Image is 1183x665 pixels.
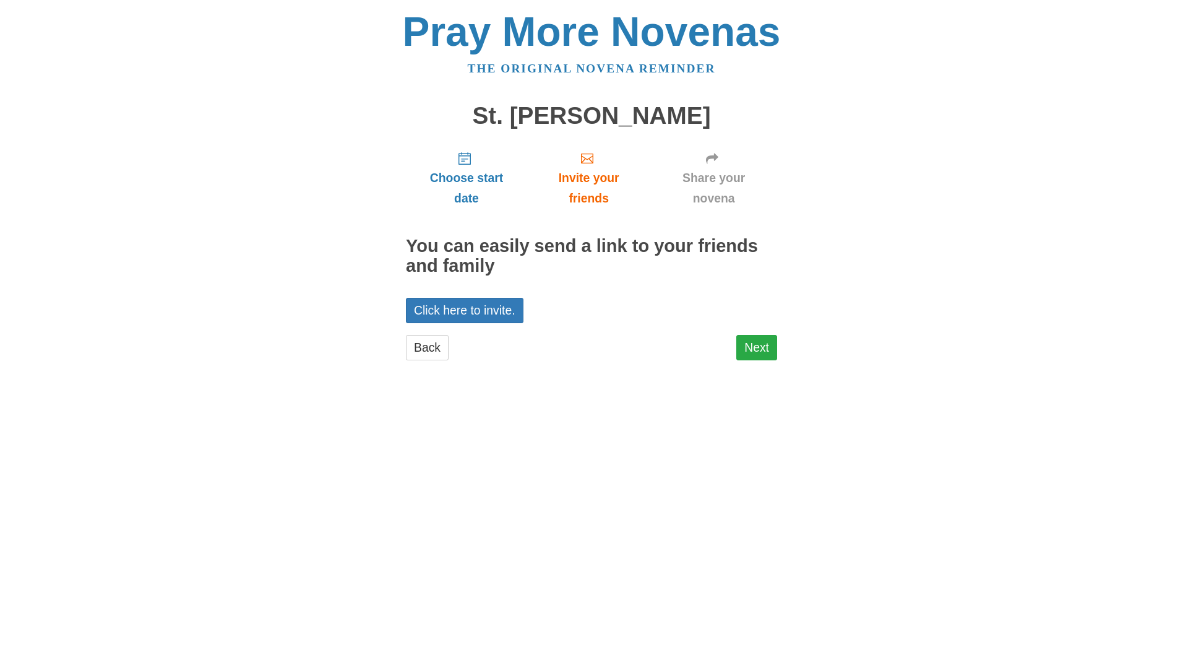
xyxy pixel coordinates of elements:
a: Invite your friends [527,141,650,215]
h1: St. [PERSON_NAME] [406,103,777,129]
span: Invite your friends [540,168,638,209]
a: Choose start date [406,141,527,215]
a: The original novena reminder [468,62,716,75]
span: Share your novena [663,168,765,209]
a: Back [406,335,449,360]
a: Share your novena [650,141,777,215]
a: Next [736,335,777,360]
a: Click here to invite. [406,298,523,323]
a: Pray More Novenas [403,9,781,54]
h2: You can easily send a link to your friends and family [406,237,777,276]
span: Choose start date [418,168,515,209]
